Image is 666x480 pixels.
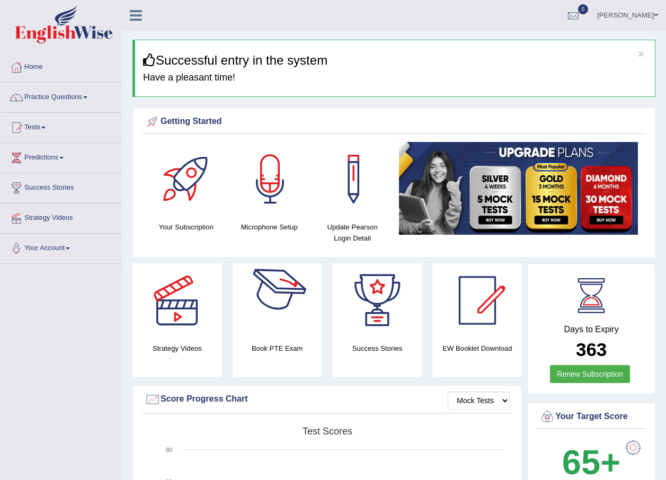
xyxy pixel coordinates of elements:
[1,203,121,230] a: Strategy Videos
[316,221,389,244] h4: Update Pearson Login Detail
[638,48,644,59] button: ×
[166,447,172,453] text: 90
[1,83,121,109] a: Practice Questions
[1,143,121,170] a: Predictions
[233,343,322,354] h4: Book PTE Exam
[1,173,121,200] a: Success Stories
[143,73,647,83] h4: Have a pleasant time!
[539,409,643,425] div: Your Target Score
[1,113,121,139] a: Tests
[233,221,306,233] h4: Microphone Setup
[333,343,422,354] h4: Success Stories
[132,343,222,354] h4: Strategy Videos
[143,54,647,67] h3: Successful entry in the system
[303,426,352,437] tspan: Test scores
[578,4,589,14] span: 0
[1,52,121,79] a: Home
[550,365,630,383] a: Renew Subscription
[539,325,643,334] h4: Days to Expiry
[399,142,638,234] img: small5.jpg
[576,339,607,360] b: 363
[432,343,522,354] h4: EW Booklet Download
[150,221,223,233] h4: Your Subscription
[145,392,510,407] div: Score Progress Chart
[1,234,121,260] a: Your Account
[145,114,643,130] div: Getting Started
